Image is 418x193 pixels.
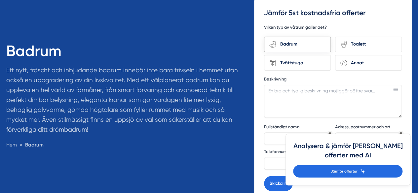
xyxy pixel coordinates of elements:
[330,168,357,174] span: Jämför offerter
[6,141,239,149] nav: Breadcrumb
[20,141,22,149] span: »
[264,176,293,191] button: Skicka in
[328,132,331,135] div: Obligatoriskt
[6,65,239,138] p: Ett nytt, fräscht och inbjudande badrum innebär inte bara trivseln i hemmet utan också en uppgrad...
[335,124,402,131] label: Adress, postnummer och ort
[264,24,326,32] h5: Vilken typ av våtrum gäller det?
[293,165,402,177] a: Jämför offerter
[264,8,401,17] h3: Jämför 5st kostnadsfria offerter
[264,149,331,156] label: Telefonnummer
[6,42,239,65] h1: Badrum
[293,142,402,165] h4: Analysera & jämför [PERSON_NAME] offerter med AI
[264,76,401,83] label: Beskrivning
[6,142,17,148] a: Hem
[25,142,44,148] a: Badrum
[399,132,402,135] div: Obligatoriskt
[264,124,331,131] label: Fullständigt namn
